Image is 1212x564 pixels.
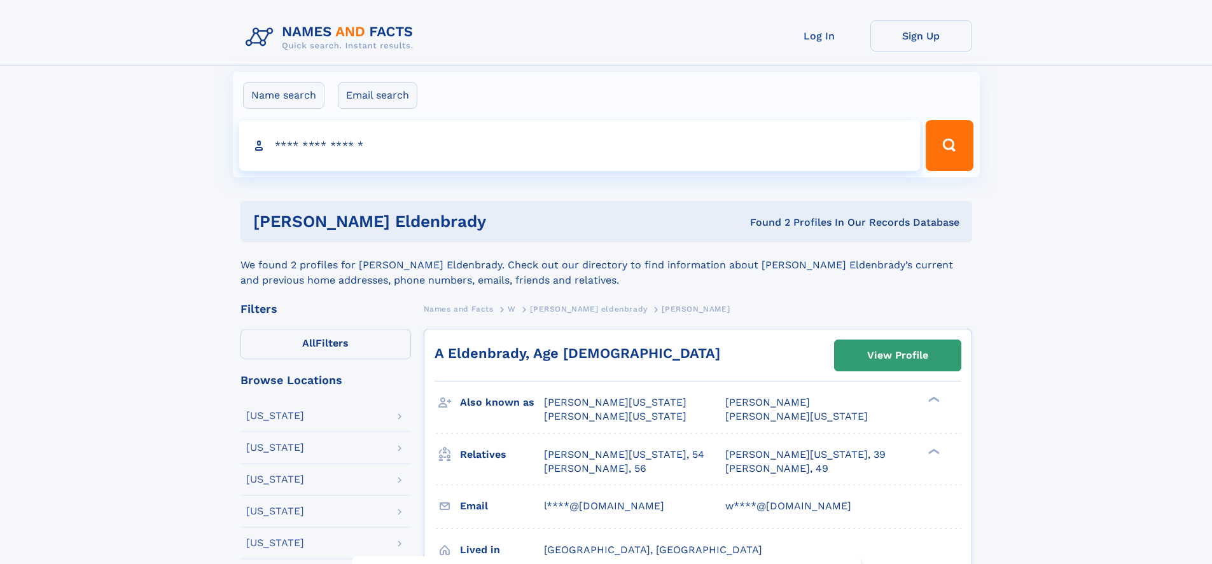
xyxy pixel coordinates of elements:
div: ❯ [925,395,940,404]
span: [PERSON_NAME][US_STATE] [544,410,686,422]
h3: Email [460,495,544,517]
a: W [508,301,516,317]
div: [US_STATE] [246,411,304,421]
h3: Relatives [460,444,544,465]
div: Browse Locations [240,375,411,386]
a: Sign Up [870,20,972,52]
span: W [508,305,516,313]
span: [PERSON_NAME] eldenbrady [530,305,647,313]
a: [PERSON_NAME], 49 [725,462,828,476]
span: [PERSON_NAME] [725,396,810,408]
h3: Lived in [460,539,544,561]
div: We found 2 profiles for [PERSON_NAME] Eldenbrady. Check out our directory to find information abo... [240,242,972,288]
div: Filters [240,303,411,315]
a: [PERSON_NAME] eldenbrady [530,301,647,317]
label: Name search [243,82,324,109]
span: [PERSON_NAME][US_STATE] [544,396,686,408]
button: Search Button [926,120,973,171]
label: Email search [338,82,417,109]
div: [US_STATE] [246,506,304,516]
span: All [302,337,316,349]
a: [PERSON_NAME][US_STATE], 39 [725,448,886,462]
a: [PERSON_NAME], 56 [544,462,646,476]
h3: Also known as [460,392,544,413]
div: Found 2 Profiles In Our Records Database [618,216,959,230]
a: View Profile [835,340,961,371]
div: ❯ [925,447,940,455]
img: Logo Names and Facts [240,20,424,55]
input: search input [239,120,921,171]
span: [PERSON_NAME][US_STATE] [725,410,868,422]
a: [PERSON_NAME][US_STATE], 54 [544,448,704,462]
span: [GEOGRAPHIC_DATA], [GEOGRAPHIC_DATA] [544,544,762,556]
div: View Profile [867,341,928,370]
div: [US_STATE] [246,474,304,485]
label: Filters [240,329,411,359]
span: [PERSON_NAME] [662,305,730,313]
div: [US_STATE] [246,538,304,548]
div: [US_STATE] [246,443,304,453]
a: Log In [769,20,870,52]
a: Names and Facts [424,301,494,317]
h1: [PERSON_NAME] Eldenbrady [253,214,618,230]
a: A Eldenbrady, Age [DEMOGRAPHIC_DATA] [435,345,720,361]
